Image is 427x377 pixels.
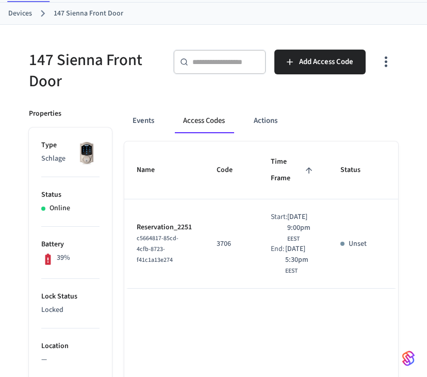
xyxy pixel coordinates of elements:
span: Time Frame [271,154,316,186]
div: Europe/Bucharest [287,212,316,244]
p: 39% [57,253,70,263]
span: Name [137,162,168,178]
span: [DATE] 9:00pm [287,212,316,233]
span: EEST [285,266,298,276]
span: EEST [287,234,300,244]
p: Type [41,140,100,151]
p: Properties [29,108,61,119]
button: Access Codes [175,108,233,133]
button: Actions [245,108,286,133]
p: Unset [349,239,367,249]
div: End: [271,244,285,276]
a: 147 Sienna Front Door [54,8,123,19]
span: Add Access Code [299,55,353,69]
span: Code [217,162,246,178]
span: [DATE] 5:30pm [285,244,316,265]
div: Europe/Bucharest [285,244,316,276]
p: Reservation_2251 [137,222,192,233]
button: Add Access Code [274,50,366,74]
img: SeamLogoGradient.69752ec5.svg [402,350,415,367]
p: Locked [41,305,100,316]
h5: 147 Sienna Front Door [29,50,161,92]
img: Schlage Sense Smart Deadbolt with Camelot Trim, Front [74,140,100,166]
p: Online [50,203,70,214]
span: c5664817-85cd-4cfb-8723-f41c1a13e274 [137,234,178,264]
p: — [41,354,100,365]
p: Location [41,341,100,352]
button: Events [124,108,162,133]
div: ant example [124,108,398,133]
p: 3706 [217,239,246,249]
p: Battery [41,239,100,250]
a: Devices [8,8,32,19]
p: Schlage [41,153,100,164]
p: Lock Status [41,291,100,302]
div: Start: [271,212,287,244]
p: Status [41,190,100,200]
span: Status [340,162,374,178]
